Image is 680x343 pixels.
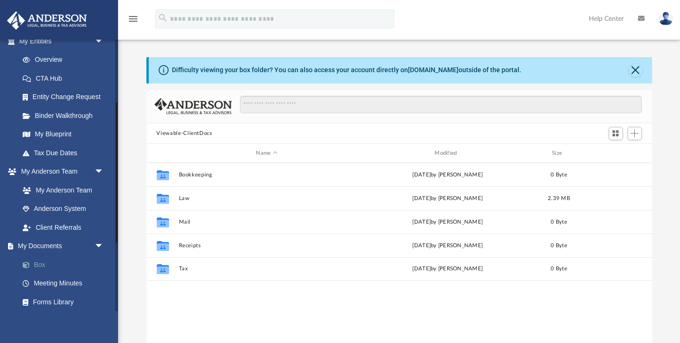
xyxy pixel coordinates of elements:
div: Difficulty viewing your box folder? You can also access your account directly on outside of the p... [172,65,521,75]
div: [DATE] by [PERSON_NAME] [359,242,536,250]
div: [DATE] by [PERSON_NAME] [359,265,536,273]
i: menu [127,13,139,25]
div: [DATE] by [PERSON_NAME] [359,171,536,179]
a: Overview [13,50,118,69]
button: Mail [178,219,355,225]
a: Meeting Minutes [13,274,118,293]
button: Receipts [178,243,355,249]
a: Notarize [13,311,118,330]
span: arrow_drop_down [94,237,113,256]
div: Name [178,149,355,158]
a: My Blueprint [13,125,113,144]
div: id [582,149,648,158]
a: Box [13,255,118,274]
i: search [158,13,168,23]
div: id [150,149,174,158]
a: Entity Change Request [13,88,118,107]
span: 0 Byte [551,266,567,271]
button: Add [628,127,642,140]
span: 0 Byte [551,219,567,225]
div: Modified [359,149,535,158]
a: My Anderson Teamarrow_drop_down [7,162,113,181]
a: menu [127,18,139,25]
div: [DATE] by [PERSON_NAME] [359,218,536,226]
input: Search files and folders [240,96,641,114]
a: Binder Walkthrough [13,106,118,125]
button: Close [629,64,642,77]
button: Viewable-ClientDocs [156,129,212,138]
img: User Pic [659,12,673,25]
a: Tax Due Dates [13,143,118,162]
a: Client Referrals [13,218,113,237]
span: 0 Byte [551,172,567,177]
a: Forms Library [13,293,113,311]
button: Tax [178,266,355,272]
img: Anderson Advisors Platinum Portal [4,11,90,30]
div: [DATE] by [PERSON_NAME] [359,194,536,203]
a: CTA Hub [13,69,118,88]
a: Anderson System [13,200,113,218]
a: [DOMAIN_NAME] [408,66,459,74]
a: My Entitiesarrow_drop_down [7,32,118,50]
span: 2.39 MB [548,196,570,201]
button: Bookkeeping [178,172,355,178]
span: arrow_drop_down [94,162,113,182]
div: Size [540,149,578,158]
span: arrow_drop_down [94,32,113,51]
a: My Documentsarrow_drop_down [7,237,118,256]
span: 0 Byte [551,243,567,248]
a: My Anderson Team [13,181,109,200]
button: Law [178,195,355,201]
button: Switch to Grid View [609,127,623,140]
